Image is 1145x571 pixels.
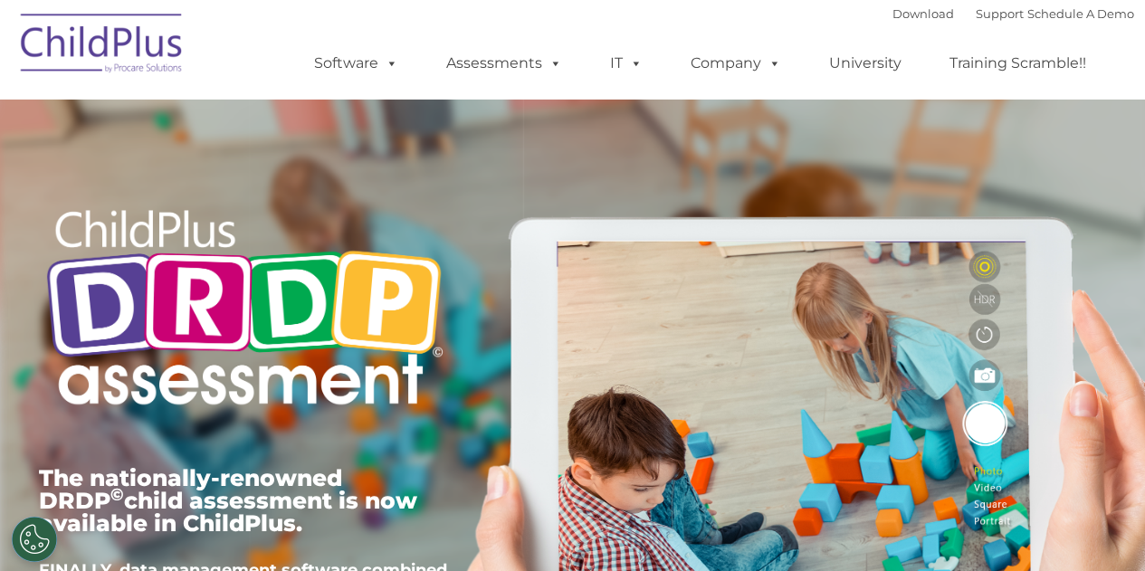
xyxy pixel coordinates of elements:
font: | [892,6,1134,21]
span: The nationally-renowned DRDP child assessment is now available in ChildPlus. [39,464,417,537]
img: Copyright - DRDP Logo Light [39,186,450,435]
button: Cookies Settings [12,517,57,562]
a: Software [296,45,416,81]
a: IT [592,45,661,81]
img: ChildPlus by Procare Solutions [12,1,193,91]
a: Assessments [428,45,580,81]
a: Download [892,6,954,21]
a: Schedule A Demo [1027,6,1134,21]
a: Company [673,45,799,81]
a: University [811,45,920,81]
a: Support [976,6,1024,21]
sup: © [110,484,124,505]
a: Training Scramble!! [931,45,1104,81]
